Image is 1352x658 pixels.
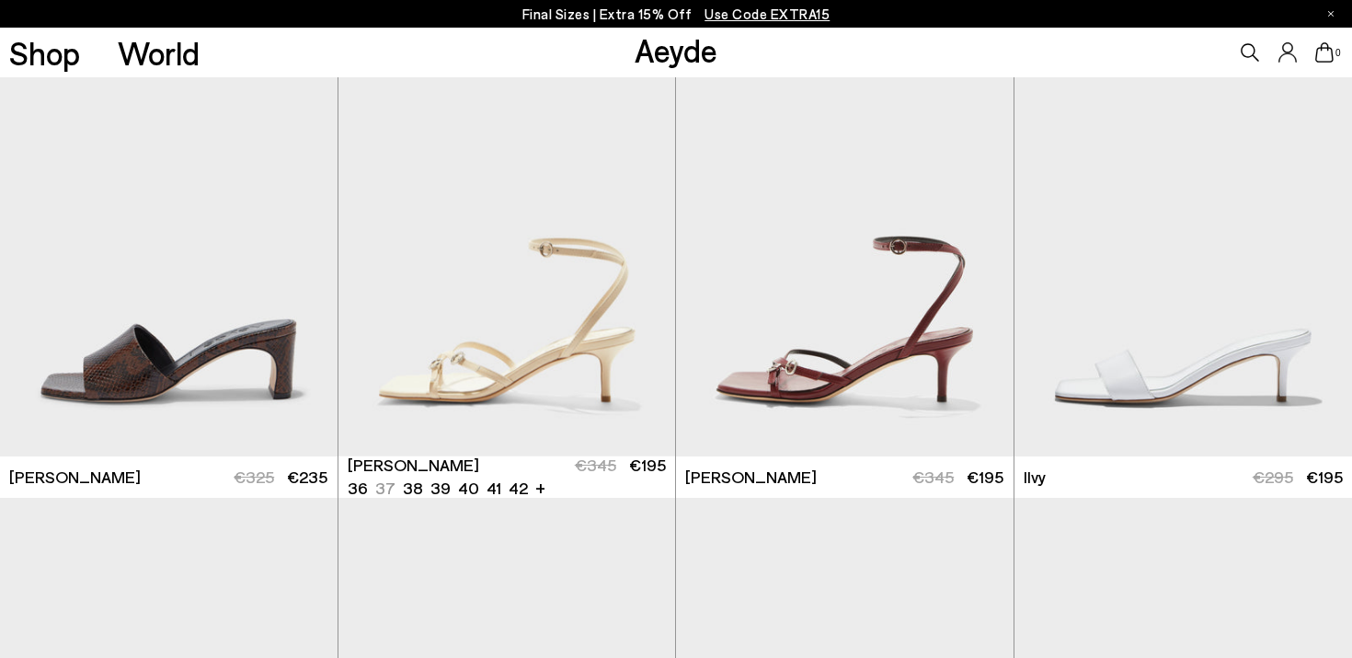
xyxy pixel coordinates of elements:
[348,477,368,500] li: 36
[1253,467,1293,487] span: €295
[1315,42,1334,63] a: 0
[458,477,479,500] li: 40
[629,455,666,475] span: €195
[676,32,1014,456] img: Libby Leather Kitten-Heel Sandals
[403,477,423,500] li: 38
[430,477,451,500] li: 39
[522,3,831,26] p: Final Sizes | Extra 15% Off
[685,466,817,489] span: [PERSON_NAME]
[348,477,522,500] ul: variant
[234,467,274,487] span: €325
[118,37,200,69] a: World
[287,467,327,487] span: €235
[9,37,80,69] a: Shop
[575,455,616,475] span: €345
[635,30,717,69] a: Aeyde
[1306,467,1343,487] span: €195
[705,6,830,22] span: Navigate to /collections/ss25-final-sizes
[338,32,676,456] a: Next slide Previous slide
[338,32,676,456] img: Libby Leather Kitten-Heel Sandals
[338,32,676,456] div: 1 / 6
[912,467,954,487] span: €345
[348,454,479,477] span: [PERSON_NAME]
[1334,48,1343,58] span: 0
[676,456,1014,498] a: [PERSON_NAME] €345 €195
[9,466,141,489] span: [PERSON_NAME]
[509,477,528,500] li: 42
[338,456,676,498] a: [PERSON_NAME] 36 37 38 39 40 41 42 + €345 €195
[487,477,501,500] li: 41
[1024,466,1046,489] span: Ilvy
[967,467,1003,487] span: €195
[535,475,545,500] li: +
